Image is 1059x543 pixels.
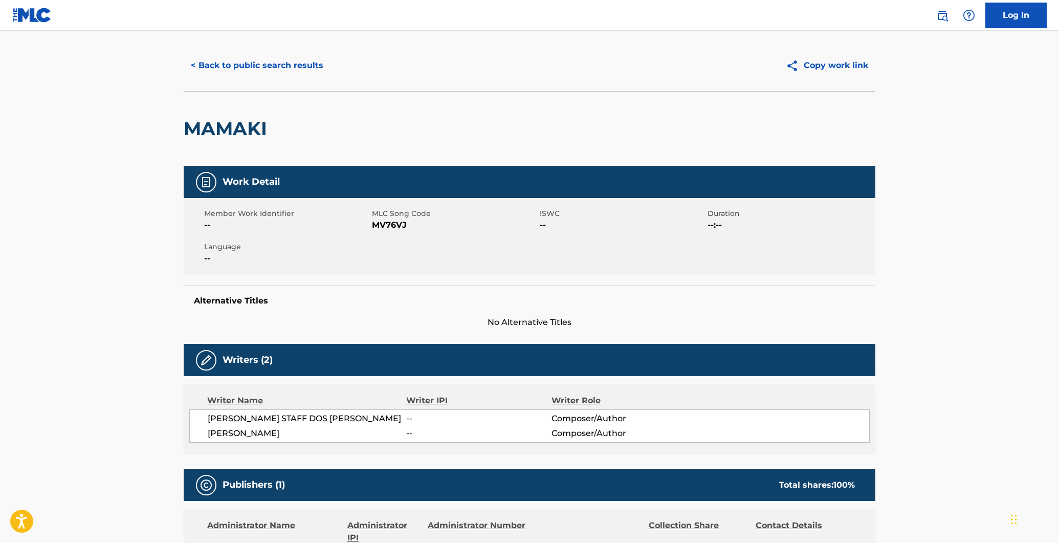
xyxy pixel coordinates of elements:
[184,117,272,140] h2: MAMAKI
[1011,504,1017,535] div: Drag
[184,53,330,78] button: < Back to public search results
[786,59,804,72] img: Copy work link
[204,242,369,252] span: Language
[223,479,285,491] h5: Publishers (1)
[936,9,948,21] img: search
[208,412,406,425] span: [PERSON_NAME] STAFF DOS [PERSON_NAME]
[406,427,551,440] span: --
[708,219,873,231] span: --:--
[779,53,875,78] button: Copy work link
[184,316,875,329] span: No Alternative Titles
[194,296,865,306] h5: Alternative Titles
[12,8,52,23] img: MLC Logo
[208,427,406,440] span: [PERSON_NAME]
[959,5,979,26] div: Help
[833,480,855,490] span: 100 %
[540,219,705,231] span: --
[1008,494,1059,543] iframe: Chat Widget
[204,208,369,219] span: Member Work Identifier
[551,395,684,407] div: Writer Role
[779,479,855,491] div: Total shares:
[985,3,1047,28] a: Log In
[207,395,406,407] div: Writer Name
[708,208,873,219] span: Duration
[200,176,212,188] img: Work Detail
[551,412,684,425] span: Composer/Author
[932,5,953,26] a: Public Search
[540,208,705,219] span: ISWC
[372,219,537,231] span: MV76VJ
[963,9,975,21] img: help
[372,208,537,219] span: MLC Song Code
[200,479,212,491] img: Publishers
[223,354,273,366] h5: Writers (2)
[200,354,212,366] img: Writers
[204,219,369,231] span: --
[406,412,551,425] span: --
[223,176,280,188] h5: Work Detail
[406,395,552,407] div: Writer IPI
[551,427,684,440] span: Composer/Author
[204,252,369,265] span: --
